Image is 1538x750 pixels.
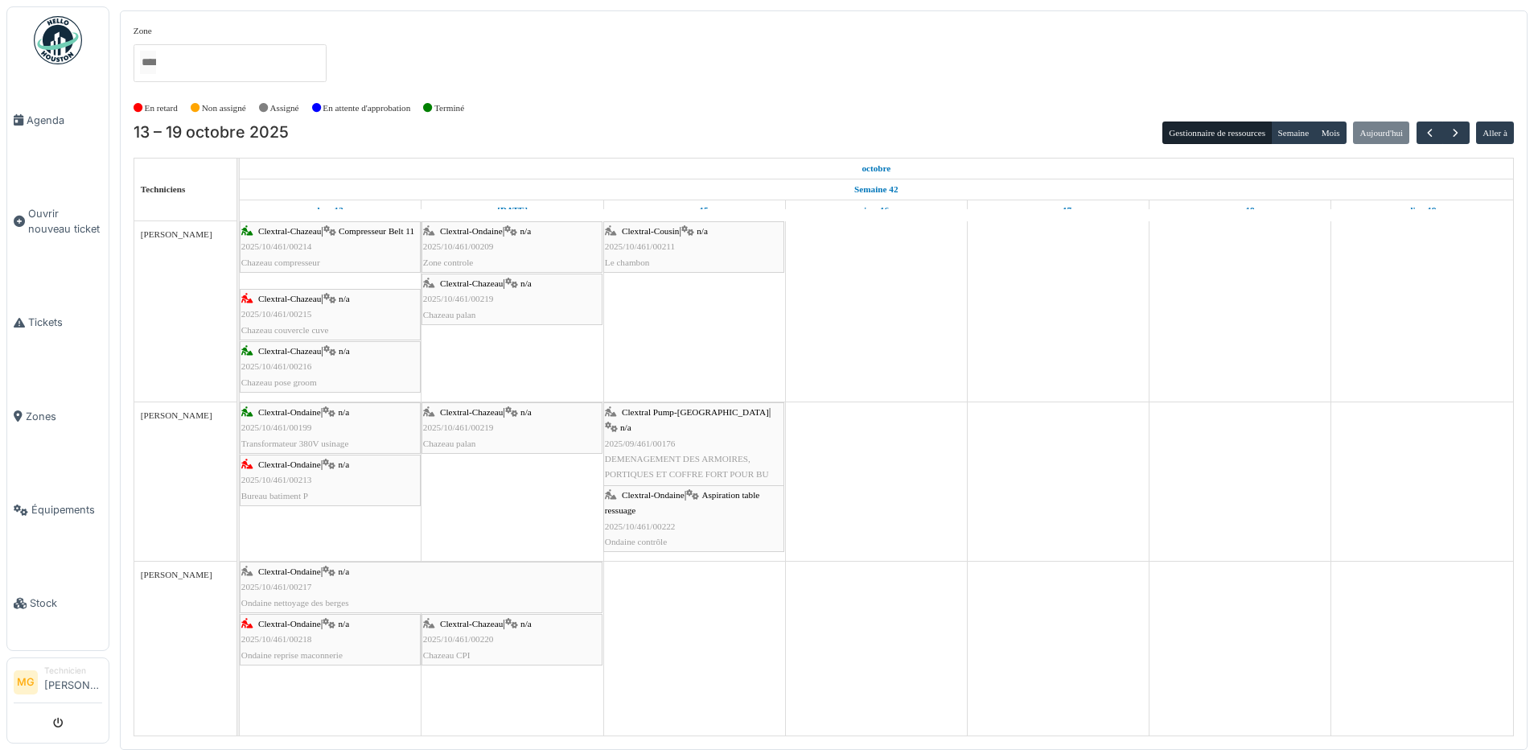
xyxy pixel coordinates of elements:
div: | [241,616,419,663]
span: Clextral-Chazeau [258,346,321,356]
label: Assigné [270,101,299,115]
button: Aujourd'hui [1353,122,1409,144]
a: Stock [7,557,109,650]
span: Chazeau compresseur [241,258,320,267]
li: MG [14,670,38,694]
span: n/a [520,407,532,417]
div: | [241,291,419,338]
img: Badge_color-CXgf-gQk.svg [34,16,82,64]
span: 2025/10/461/00219 [423,422,494,432]
span: Clextral-Chazeau [258,294,321,303]
span: 2025/10/461/00215 [241,309,312,319]
span: n/a [338,567,349,576]
span: 2025/10/461/00209 [423,241,494,251]
span: Clextral-Ondaine [258,407,321,417]
button: Semaine [1271,122,1315,144]
span: n/a [520,619,532,628]
div: | [241,405,419,451]
span: Tickets [28,315,102,330]
a: 17 octobre 2025 [1041,200,1076,220]
span: 2025/10/461/00219 [423,294,494,303]
span: Clextral-Chazeau [440,407,503,417]
span: Clextral-Ondaine [622,490,685,500]
a: 13 octobre 2025 [313,200,347,220]
button: Précédent [1417,122,1443,145]
span: n/a [338,459,349,469]
span: Chazeau couvercle cuve [241,325,329,335]
div: | [423,616,601,663]
span: DEMENAGEMENT DES ARMOIRES, PORTIQUES ET COFFRE FORT POUR BU POMPE [605,454,769,494]
span: 2025/10/461/00220 [423,634,494,644]
span: n/a [697,226,708,236]
span: 2025/10/461/00199 [241,422,312,432]
span: Zone controle [423,258,473,267]
div: | [241,457,419,504]
div: | [241,564,601,611]
span: Le chambon [605,258,650,267]
div: | [423,405,601,451]
label: Non assigné [202,101,246,115]
span: n/a [520,278,532,288]
span: [PERSON_NAME] [141,229,212,239]
input: Tous [140,51,156,74]
span: Ondaine nettoyage des berges [241,598,349,608]
span: Transformateur 380V usinage [241,439,349,448]
a: 15 octobre 2025 [676,200,713,220]
span: n/a [339,346,350,356]
span: Chazeau palan [423,310,476,319]
button: Aller à [1476,122,1514,144]
span: Clextral-Ondaine [258,567,321,576]
label: Zone [134,24,152,38]
div: Technicien [44,665,102,677]
span: 2025/10/461/00213 [241,475,312,484]
span: Équipements [31,502,102,517]
a: Agenda [7,73,109,167]
div: | [605,224,783,270]
span: Ondaine reprise maconnerie [241,650,343,660]
span: Clextral-Ondaine [258,619,321,628]
span: 2025/10/461/00217 [241,582,312,591]
span: n/a [338,619,349,628]
span: Clextral-Ondaine [440,226,503,236]
span: Clextral-Ondaine [258,459,321,469]
a: Équipements [7,464,109,557]
a: Ouvrir nouveau ticket [7,167,109,276]
h2: 13 – 19 octobre 2025 [134,123,289,142]
span: Agenda [27,113,102,128]
button: Gestionnaire de ressources [1162,122,1272,144]
label: En attente d'approbation [323,101,410,115]
span: 2025/10/461/00216 [241,361,312,371]
div: | [241,224,419,270]
span: n/a [520,226,531,236]
button: Mois [1314,122,1347,144]
label: En retard [145,101,178,115]
span: Ondaine contrôle [605,537,667,546]
div: | [605,488,783,550]
span: n/a [338,407,349,417]
button: Suivant [1442,122,1469,145]
a: 18 octobre 2025 [1222,200,1259,220]
a: 14 octobre 2025 [493,200,532,220]
div: | [605,405,783,497]
li: [PERSON_NAME] [44,665,102,699]
span: [PERSON_NAME] [141,410,212,420]
a: 13 octobre 2025 [857,159,894,179]
div: | [241,344,419,390]
span: Clextral-Chazeau [440,278,503,288]
span: Ouvrir nouveau ticket [28,206,102,237]
span: Techniciens [141,184,186,194]
span: Zones [26,409,102,424]
span: n/a [620,422,631,432]
a: 16 octobre 2025 [859,200,893,220]
span: Chazeau pose groom [241,377,317,387]
span: Compresseur Belt 11 [339,226,414,236]
span: 2025/09/461/00176 [605,439,676,448]
div: | [423,276,601,323]
span: Clextral Pump-[GEOGRAPHIC_DATA] [622,407,769,417]
span: 2025/10/461/00211 [605,241,675,251]
a: Semaine 42 [850,179,902,200]
span: Clextral-Chazeau [258,226,321,236]
a: Zones [7,369,109,463]
span: [PERSON_NAME] [141,570,212,579]
div: | [423,224,601,270]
